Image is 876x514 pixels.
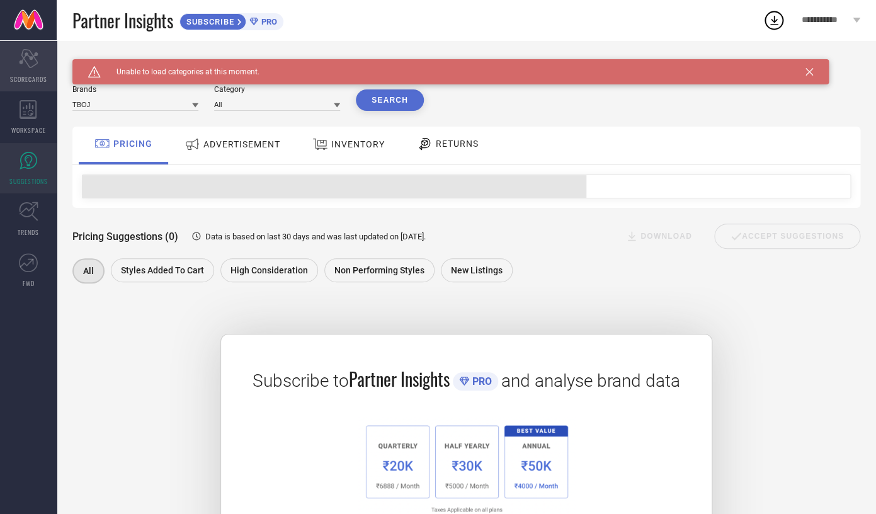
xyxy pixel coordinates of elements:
[349,366,450,392] span: Partner Insights
[72,85,198,94] div: Brands
[121,265,204,275] span: Styles Added To Cart
[72,59,139,69] h1: SUGGESTIONS
[469,375,492,387] span: PRO
[501,370,680,391] span: and analyse brand data
[331,139,385,149] span: INVENTORY
[9,176,48,186] span: SUGGESTIONS
[258,17,277,26] span: PRO
[334,265,424,275] span: Non Performing Styles
[101,67,259,76] span: Unable to load categories at this moment.
[714,224,860,249] div: Accept Suggestions
[253,370,349,391] span: Subscribe to
[83,266,94,276] span: All
[23,278,35,288] span: FWD
[10,74,47,84] span: SCORECARDS
[11,125,46,135] span: WORKSPACE
[18,227,39,237] span: TRENDS
[436,139,479,149] span: RETURNS
[179,10,283,30] a: SUBSCRIBEPRO
[72,231,178,243] span: Pricing Suggestions (0)
[203,139,280,149] span: ADVERTISEMENT
[72,8,173,33] span: Partner Insights
[230,265,308,275] span: High Consideration
[113,139,152,149] span: PRICING
[180,17,237,26] span: SUBSCRIBE
[356,89,424,111] button: Search
[214,85,340,94] div: Category
[451,265,503,275] span: New Listings
[763,9,785,31] div: Open download list
[205,232,426,241] span: Data is based on last 30 days and was last updated on [DATE] .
